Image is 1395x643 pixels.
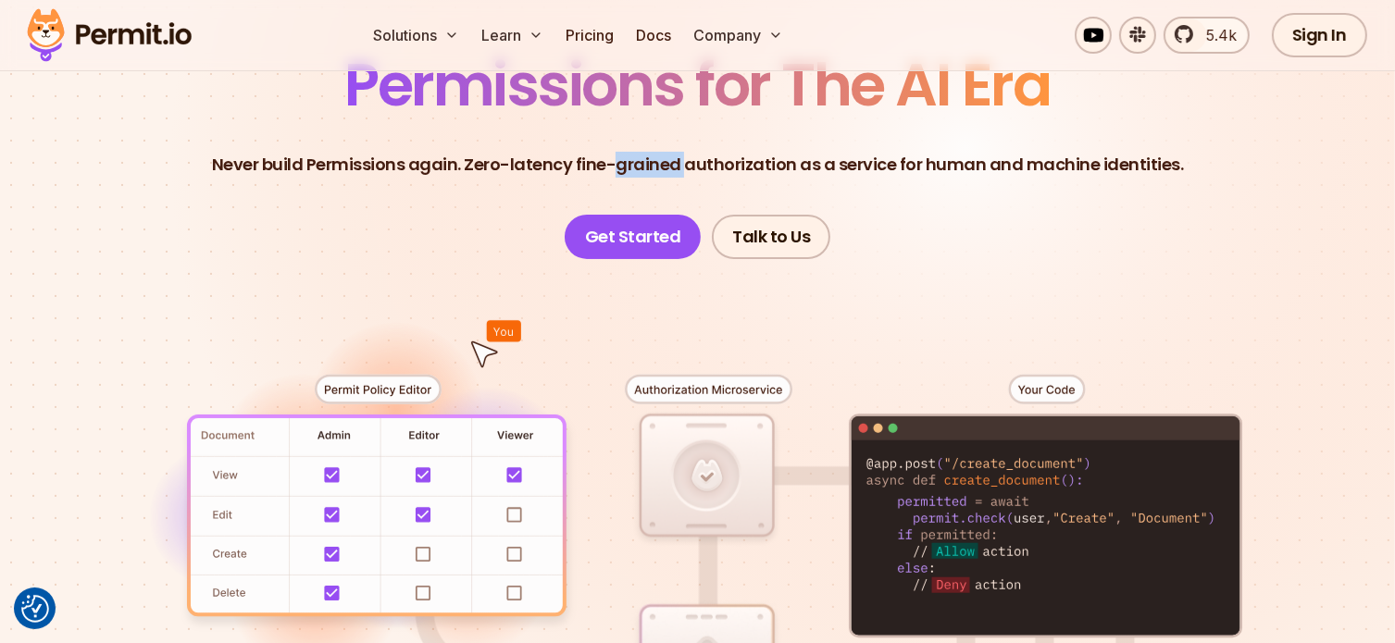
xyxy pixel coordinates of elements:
[21,595,49,623] button: Consent Preferences
[712,215,830,259] a: Talk to Us
[1164,17,1250,54] a: 5.4k
[212,152,1184,178] p: Never build Permissions again. Zero-latency fine-grained authorization as a service for human and...
[686,17,791,54] button: Company
[474,17,551,54] button: Learn
[565,215,702,259] a: Get Started
[1272,13,1367,57] a: Sign In
[345,43,1051,126] span: Permissions for The AI Era
[558,17,621,54] a: Pricing
[1195,24,1237,46] span: 5.4k
[21,595,49,623] img: Revisit consent button
[366,17,467,54] button: Solutions
[629,17,679,54] a: Docs
[19,4,200,67] img: Permit logo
